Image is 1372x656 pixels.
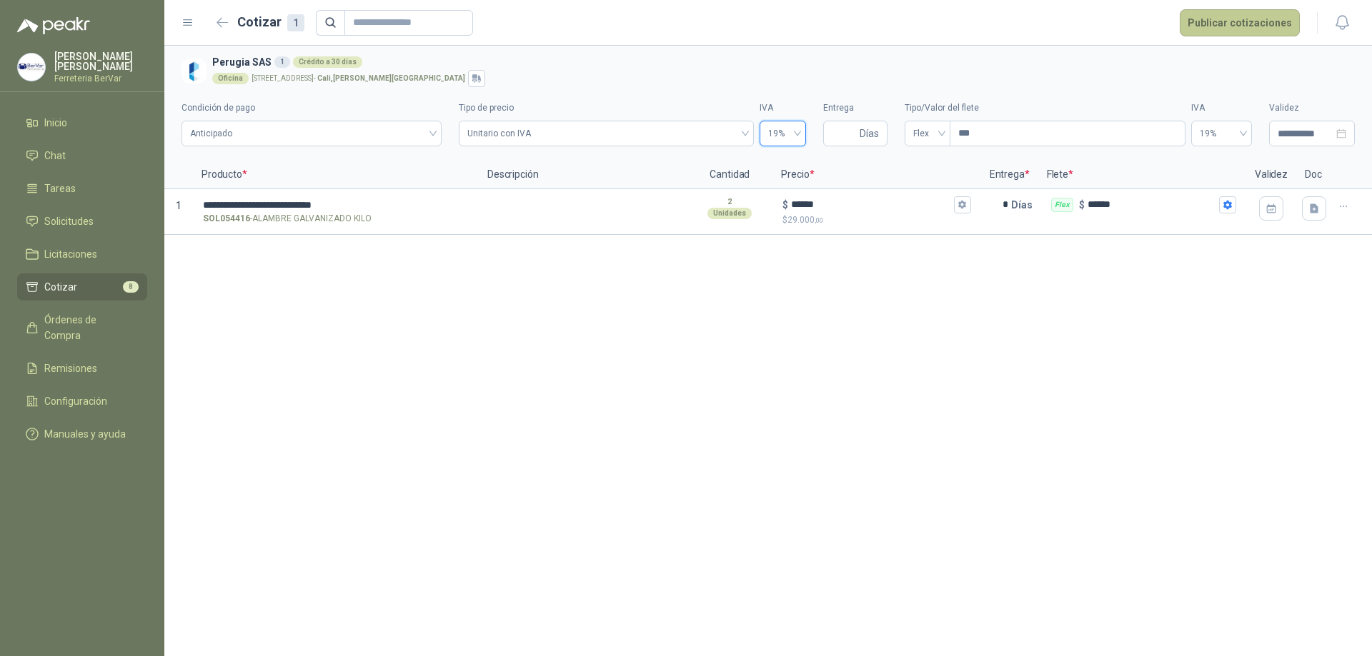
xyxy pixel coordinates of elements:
[1180,9,1300,36] button: Publicar cotizaciones
[293,56,362,68] div: Crédito a 30 días
[1011,191,1038,219] p: Días
[707,208,752,219] div: Unidades
[1246,161,1296,189] p: Validez
[1079,197,1085,213] p: $
[17,142,147,169] a: Chat
[44,148,66,163] span: Chat
[44,181,76,196] span: Tareas
[860,121,879,146] span: Días
[782,213,970,227] p: $
[981,161,1038,189] p: Entrega
[479,161,687,189] p: Descripción
[17,355,147,382] a: Remisiones
[203,212,372,226] p: - ALAMBRE GALVANIZADO KILO
[17,241,147,268] a: Licitaciones
[212,73,249,84] div: Oficina
[17,420,147,448] a: Manuales y ayuda
[44,246,97,262] span: Licitaciones
[237,12,304,32] h2: Cotizar
[44,312,134,343] span: Órdenes de Compra
[176,200,182,211] span: 1
[44,426,126,442] span: Manuales y ayuda
[317,74,465,82] strong: Cali , [PERSON_NAME][GEOGRAPHIC_DATA]
[760,101,806,115] label: IVA
[203,200,469,211] input: SOL054416-ALAMBRE GALVANIZADO KILO
[768,123,797,144] span: 19%
[190,123,433,144] span: Anticipado
[123,281,139,293] span: 8
[905,101,1185,115] label: Tipo/Valor del flete
[54,51,147,71] p: [PERSON_NAME] [PERSON_NAME]
[17,306,147,349] a: Órdenes de Compra
[44,115,67,131] span: Inicio
[467,123,745,144] span: Unitario con IVA
[727,196,732,208] p: 2
[54,74,147,83] p: Ferreteria BerVar
[17,175,147,202] a: Tareas
[252,75,465,82] p: [STREET_ADDRESS] -
[17,388,147,415] a: Configuración
[17,208,147,235] a: Solicitudes
[772,161,980,189] p: Precio
[1296,161,1332,189] p: Doc
[193,161,479,189] p: Producto
[787,215,823,225] span: 29.000
[1038,161,1246,189] p: Flete
[1191,101,1252,115] label: IVA
[823,101,888,115] label: Entrega
[274,56,290,68] div: 1
[815,216,823,224] span: ,00
[1219,196,1236,213] button: Flex $
[287,14,304,31] div: 1
[782,197,788,213] p: $
[1200,123,1243,144] span: 19%
[1088,199,1216,210] input: Flex $
[913,123,942,144] span: Flex
[182,59,207,84] img: Company Logo
[954,196,971,213] button: $$29.000,00
[182,101,442,115] label: Condición de pago
[18,54,45,81] img: Company Logo
[44,393,107,409] span: Configuración
[44,360,97,376] span: Remisiones
[687,161,772,189] p: Cantidad
[1051,198,1073,212] div: Flex
[791,199,950,210] input: $$29.000,00
[212,54,1349,70] h3: Perugia SAS
[44,213,94,229] span: Solicitudes
[1269,101,1355,115] label: Validez
[17,17,90,34] img: Logo peakr
[17,109,147,136] a: Inicio
[44,279,77,295] span: Cotizar
[459,101,754,115] label: Tipo de precio
[203,212,250,226] strong: SOL054416
[17,273,147,301] a: Cotizar8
